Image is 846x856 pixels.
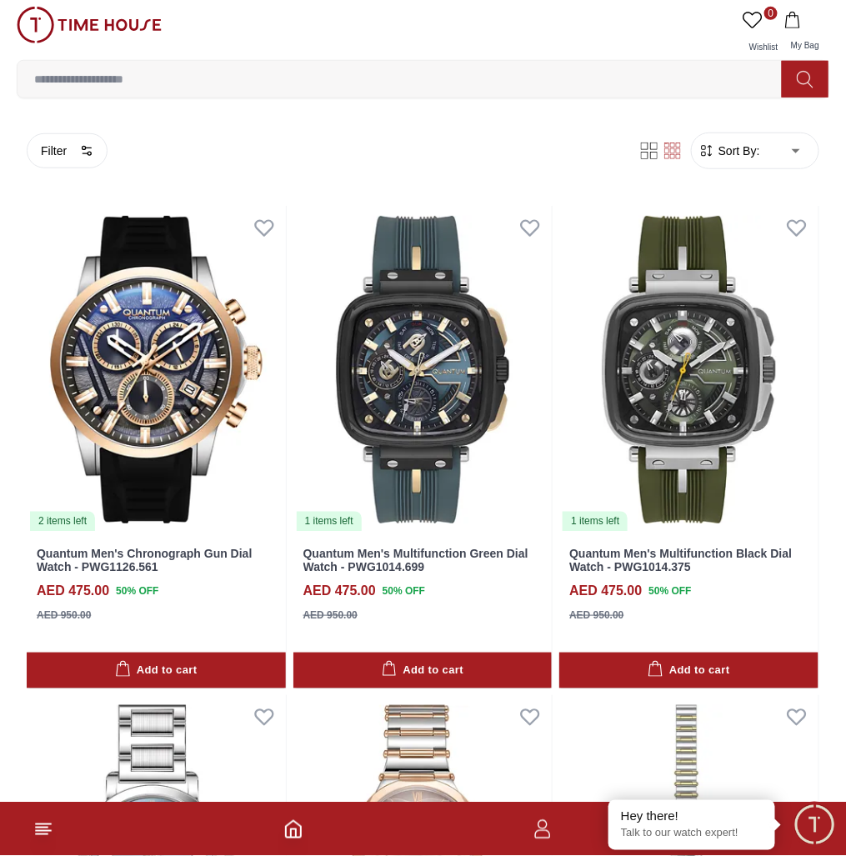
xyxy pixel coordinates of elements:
span: My Bag [784,41,826,50]
span: 0 [764,7,778,20]
img: Quantum Men's Multifunction Black Dial Watch - PWG1014.375 [559,206,818,533]
div: AED 950.00 [37,608,91,623]
a: Quantum Men's Multifunction Green Dial Watch - PWG1014.699 [303,547,528,574]
button: Add to cart [293,653,553,688]
div: Chat Widget [792,802,838,848]
div: Add to cart [382,661,463,680]
h4: AED 475.00 [37,581,109,601]
div: 1 items left [297,512,362,532]
div: 2 items left [30,512,95,532]
div: Hey there! [621,808,763,825]
span: 50 % OFF [116,583,158,598]
span: Sort By: [715,143,760,159]
img: ... [17,7,162,43]
a: 0Wishlist [739,7,781,60]
button: Add to cart [27,653,286,688]
div: AED 950.00 [303,608,358,623]
h4: AED 475.00 [569,581,642,601]
span: 50 % OFF [649,583,692,598]
a: Quantum Men's Multifunction Green Dial Watch - PWG1014.6991 items left [293,206,553,533]
img: Quantum Men's Chronograph Gun Dial Watch - PWG1126.561 [27,206,286,533]
button: Filter [27,133,108,168]
div: AED 950.00 [569,608,623,623]
div: Add to cart [648,661,729,680]
a: Quantum Men's Chronograph Gun Dial Watch - PWG1126.561 [37,547,252,574]
button: My Bag [781,7,829,60]
a: Home [283,819,303,839]
span: Wishlist [743,43,784,52]
div: 1 items left [563,512,628,532]
button: Sort By: [698,143,760,159]
a: Quantum Men's Multifunction Black Dial Watch - PWG1014.3751 items left [559,206,818,533]
div: Add to cart [115,661,197,680]
h4: AED 475.00 [303,581,376,601]
a: Quantum Men's Multifunction Black Dial Watch - PWG1014.375 [569,547,792,574]
button: Add to cart [559,653,818,688]
a: Quantum Men's Chronograph Gun Dial Watch - PWG1126.5612 items left [27,206,286,533]
p: Talk to our watch expert! [621,827,763,841]
img: Quantum Men's Multifunction Green Dial Watch - PWG1014.699 [293,206,553,533]
span: 50 % OFF [383,583,425,598]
